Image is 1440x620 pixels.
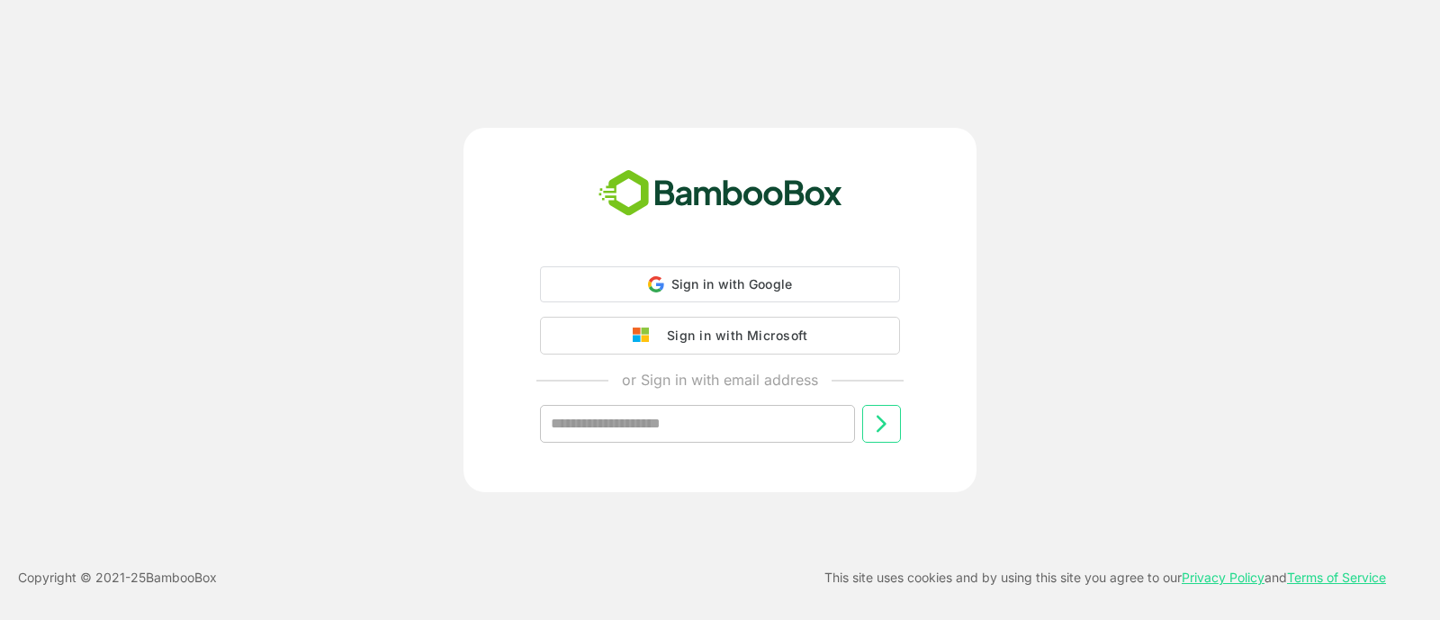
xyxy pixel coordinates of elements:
a: Privacy Policy [1182,570,1264,585]
button: Sign in with Microsoft [540,317,900,355]
p: This site uses cookies and by using this site you agree to our and [824,567,1386,589]
p: Copyright © 2021- 25 BambooBox [18,567,217,589]
div: Sign in with Google [540,266,900,302]
img: google [633,328,658,344]
p: or Sign in with email address [622,369,818,391]
div: Sign in with Microsoft [658,324,807,347]
a: Terms of Service [1287,570,1386,585]
span: Sign in with Google [671,276,793,292]
img: bamboobox [589,164,852,223]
